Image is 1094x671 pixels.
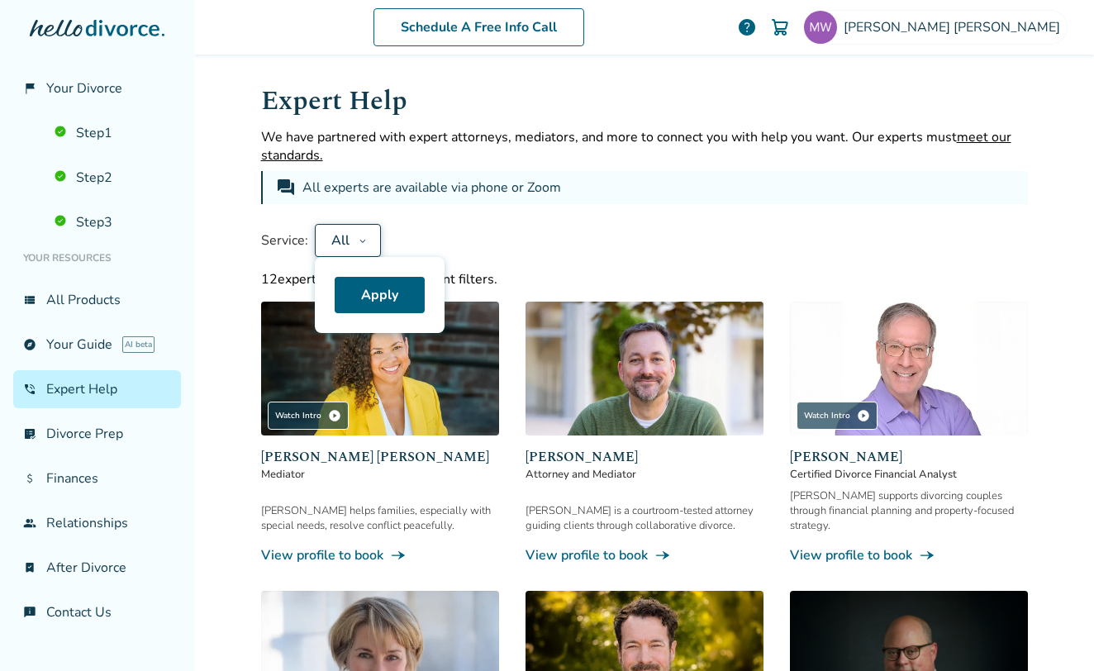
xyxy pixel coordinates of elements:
[261,270,1028,288] div: 12 experts available with current filters.
[276,178,296,197] span: forum
[790,447,1028,467] span: [PERSON_NAME]
[261,467,499,482] span: Mediator
[919,547,935,564] span: line_end_arrow_notch
[13,370,181,408] a: phone_in_talkExpert Help
[13,549,181,587] a: bookmark_checkAfter Divorce
[797,402,878,430] div: Watch Intro
[526,546,763,564] a: View profile to bookline_end_arrow_notch
[790,546,1028,564] a: View profile to bookline_end_arrow_notch
[23,293,36,307] span: view_list
[261,128,1028,164] p: We have partnered with expert attorneys, mediators, and more to connect you with help you want. O...
[526,302,763,435] img: Neil Forester
[526,467,763,482] span: Attorney and Mediator
[302,178,564,197] div: All experts are available via phone or Zoom
[261,546,499,564] a: View profile to bookline_end_arrow_notch
[844,18,1067,36] span: [PERSON_NAME] [PERSON_NAME]
[261,81,1028,121] h1: Expert Help
[526,503,763,533] div: [PERSON_NAME] is a courtroom-tested attorney guiding clients through collaborative divorce.
[804,11,837,44] img: marywigginton@mac.com
[790,467,1028,482] span: Certified Divorce Financial Analyst
[390,547,407,564] span: line_end_arrow_notch
[13,69,181,107] a: flag_2Your Divorce
[23,338,36,351] span: explore
[261,128,1011,164] span: meet our standards.
[45,159,181,197] a: Step2
[23,82,36,95] span: flag_2
[23,383,36,396] span: phone_in_talk
[122,336,155,353] span: AI beta
[13,241,181,274] li: Your Resources
[23,472,36,485] span: attach_money
[13,415,181,453] a: list_alt_checkDivorce Prep
[23,561,36,574] span: bookmark_check
[45,114,181,152] a: Step1
[13,504,181,542] a: groupRelationships
[329,231,352,250] div: All
[13,459,181,497] a: attach_moneyFinances
[13,593,181,631] a: chat_infoContact Us
[261,447,499,467] span: [PERSON_NAME] [PERSON_NAME]
[23,606,36,619] span: chat_info
[373,8,584,46] a: Schedule A Free Info Call
[13,281,181,319] a: view_listAll Products
[737,17,757,37] a: help
[46,79,122,98] span: Your Divorce
[268,402,349,430] div: Watch Intro
[790,302,1028,435] img: Jeff Landers
[261,231,308,250] span: Service:
[654,547,671,564] span: line_end_arrow_notch
[770,17,790,37] img: Cart
[261,302,499,435] img: Claudia Brown Coulter
[45,203,181,241] a: Step3
[335,277,425,313] button: Apply
[790,488,1028,533] div: [PERSON_NAME] supports divorcing couples through financial planning and property-focused strategy.
[857,409,870,422] span: play_circle
[526,447,763,467] span: [PERSON_NAME]
[13,326,181,364] a: exploreYour GuideAI beta
[23,516,36,530] span: group
[1011,592,1094,671] iframe: Chat Widget
[315,224,381,257] button: All
[328,409,341,422] span: play_circle
[261,503,499,533] div: [PERSON_NAME] helps families, especially with special needs, resolve conflict peacefully.
[23,427,36,440] span: list_alt_check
